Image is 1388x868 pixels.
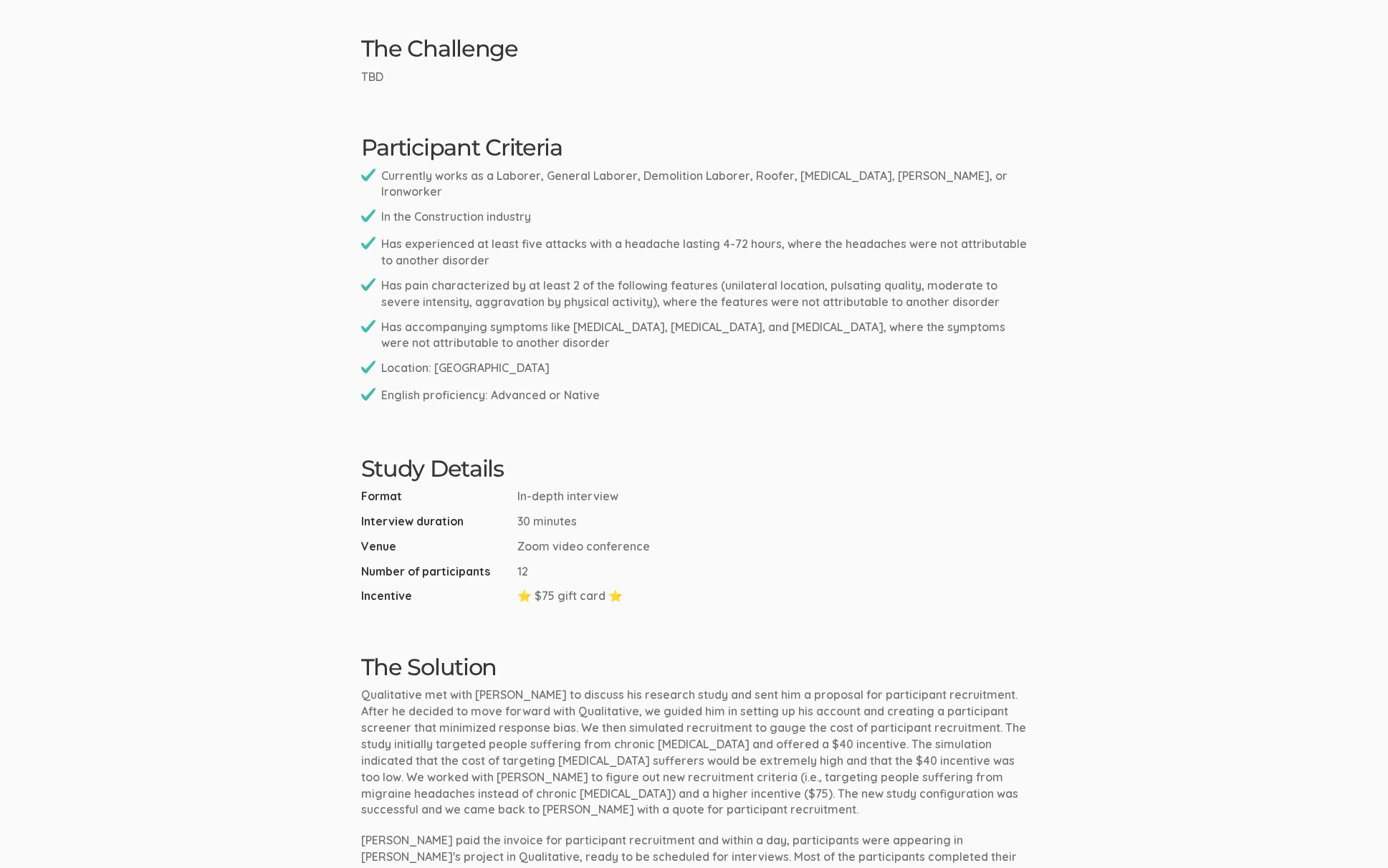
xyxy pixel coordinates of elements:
[361,687,1028,818] p: Qualitative met with [PERSON_NAME] to discuss his research study and sent him a proposal for part...
[517,488,618,505] span: In-depth interview
[361,387,1028,406] li: English proficiency: Advanced or Native
[361,319,1028,352] li: Has accompanying symptoms like [MEDICAL_DATA], [MEDICAL_DATA], and [MEDICAL_DATA], where the symp...
[361,36,1028,61] h2: The Challenge
[517,538,650,555] span: Zoom video conference
[361,277,1028,310] li: Has pain characterized by at least 2 of the following features (unilateral location, pulsating qu...
[361,488,512,505] span: Format
[517,563,528,580] span: 12
[1316,799,1388,868] iframe: Chat Widget
[361,168,1028,201] li: Currently works as a Laborer, General Laborer, Demolition Laborer, Roofer, [MEDICAL_DATA], [PERSO...
[361,513,512,530] span: Interview duration
[517,588,623,604] span: ⭐ $75 gift card ⭐
[361,563,512,580] span: Number of participants
[361,209,1028,227] li: In the Construction industry
[361,588,512,604] span: Incentive
[361,654,1028,679] h2: The Solution
[361,69,1028,85] p: TBD
[361,360,1028,378] li: Location: [GEOGRAPHIC_DATA]
[361,538,512,555] span: Venue
[361,456,1028,481] h2: Study Details
[517,513,577,530] span: 30 minutes
[361,236,1028,269] li: Has experienced at least five attacks with a headache lasting 4-72 hours, where the headaches wer...
[361,135,1028,160] h2: Participant Criteria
